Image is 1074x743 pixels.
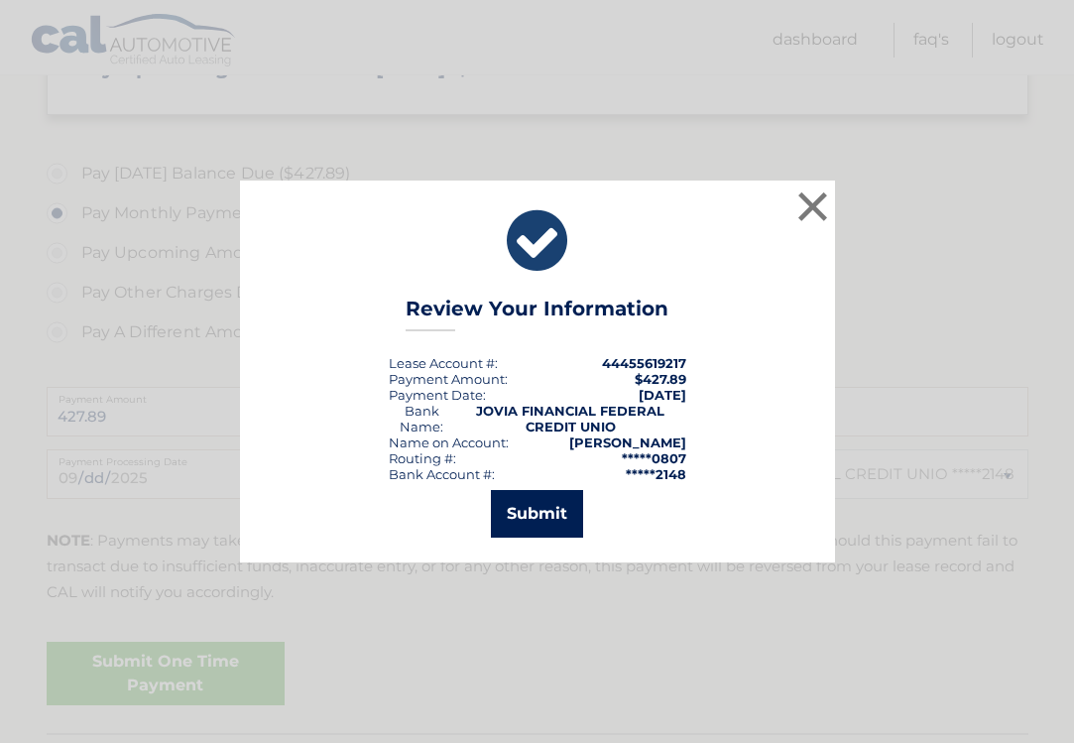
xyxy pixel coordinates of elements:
[389,371,508,387] div: Payment Amount:
[389,403,455,434] div: Bank Name:
[389,387,486,403] div: :
[793,186,833,226] button: ×
[406,297,668,331] h3: Review Your Information
[635,371,686,387] span: $427.89
[389,466,495,482] div: Bank Account #:
[389,355,498,371] div: Lease Account #:
[389,434,509,450] div: Name on Account:
[491,490,583,538] button: Submit
[639,387,686,403] span: [DATE]
[389,450,456,466] div: Routing #:
[476,403,664,434] strong: JOVIA FINANCIAL FEDERAL CREDIT UNIO
[389,387,483,403] span: Payment Date
[602,355,686,371] strong: 44455619217
[569,434,686,450] strong: [PERSON_NAME]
